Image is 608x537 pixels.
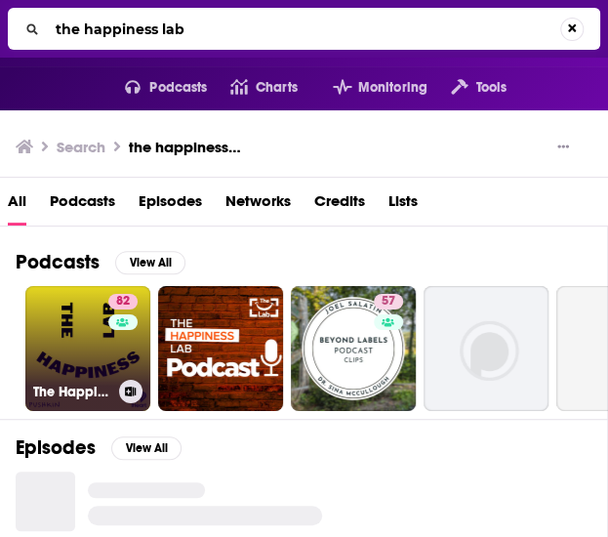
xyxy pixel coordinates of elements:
[57,138,105,156] h3: Search
[256,74,298,102] span: Charts
[115,251,185,274] button: View All
[50,186,115,226] a: Podcasts
[149,74,207,102] span: Podcasts
[8,8,600,50] div: Search...
[475,74,507,102] span: Tools
[139,186,202,226] a: Episodes
[16,250,100,274] h2: Podcasts
[16,435,96,460] h2: Episodes
[207,72,297,103] a: Charts
[25,286,150,411] a: 82The Happiness Lab with Dr. [PERSON_NAME]
[314,186,365,226] a: Credits
[374,294,403,310] a: 57
[48,14,560,45] input: Search...
[111,436,182,460] button: View All
[225,186,291,226] a: Networks
[382,292,395,311] span: 57
[33,384,111,400] h3: The Happiness Lab with Dr. [PERSON_NAME]
[116,292,130,311] span: 82
[129,138,244,156] h3: the happiness lab
[549,138,577,157] button: Show More Button
[358,74,427,102] span: Monitoring
[388,186,418,226] a: Lists
[309,72,427,103] button: open menu
[16,435,182,460] a: EpisodesView All
[16,250,185,274] a: PodcastsView All
[108,294,138,310] a: 82
[291,286,416,411] a: 57
[8,186,26,226] a: All
[101,72,208,103] button: open menu
[427,72,507,103] button: open menu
